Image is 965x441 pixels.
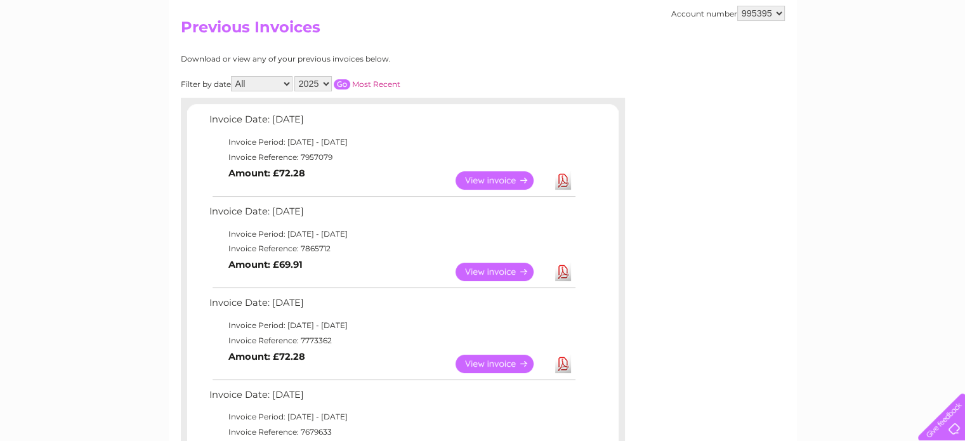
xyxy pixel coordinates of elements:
[181,18,785,43] h2: Previous Invoices
[773,54,801,63] a: Energy
[352,79,400,89] a: Most Recent
[456,355,549,373] a: View
[456,263,549,281] a: View
[228,168,305,179] b: Amount: £72.28
[881,54,912,63] a: Contact
[206,333,577,348] td: Invoice Reference: 7773362
[228,351,305,362] b: Amount: £72.28
[555,355,571,373] a: Download
[206,135,577,150] td: Invoice Period: [DATE] - [DATE]
[206,150,577,165] td: Invoice Reference: 7957079
[181,55,514,63] div: Download or view any of your previous invoices below.
[742,54,766,63] a: Water
[555,263,571,281] a: Download
[183,7,783,62] div: Clear Business is a trading name of Verastar Limited (registered in [GEOGRAPHIC_DATA] No. 3667643...
[206,425,577,440] td: Invoice Reference: 7679633
[206,227,577,242] td: Invoice Period: [DATE] - [DATE]
[206,318,577,333] td: Invoice Period: [DATE] - [DATE]
[206,294,577,318] td: Invoice Date: [DATE]
[726,6,813,22] a: 0333 014 3131
[228,259,303,270] b: Amount: £69.91
[855,54,873,63] a: Blog
[206,409,577,425] td: Invoice Period: [DATE] - [DATE]
[206,203,577,227] td: Invoice Date: [DATE]
[206,241,577,256] td: Invoice Reference: 7865712
[206,111,577,135] td: Invoice Date: [DATE]
[206,386,577,410] td: Invoice Date: [DATE]
[555,171,571,190] a: Download
[671,6,785,21] div: Account number
[181,76,514,91] div: Filter by date
[809,54,847,63] a: Telecoms
[923,54,953,63] a: Log out
[456,171,549,190] a: View
[34,33,98,72] img: logo.png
